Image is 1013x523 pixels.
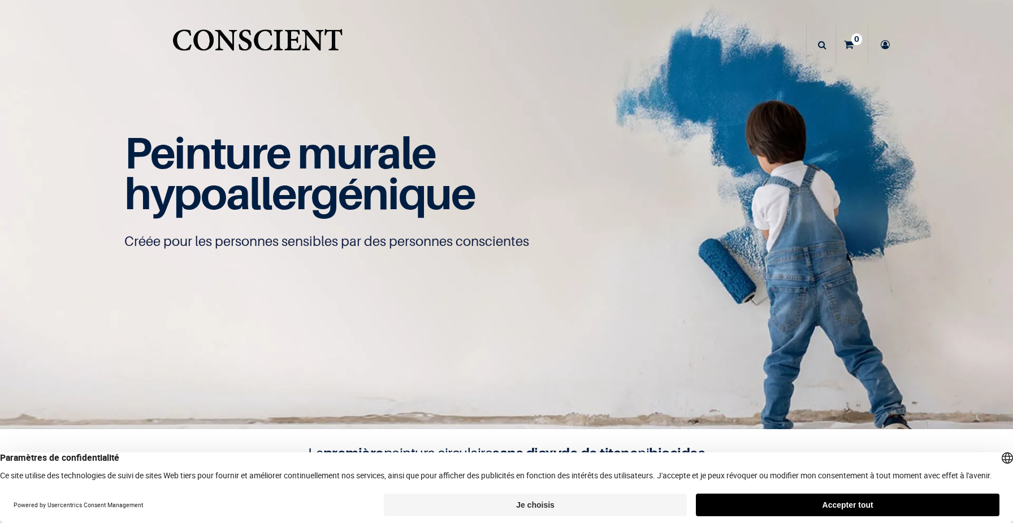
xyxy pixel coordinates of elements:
b: sans dioxyde de titane [492,444,638,462]
p: Créée pour les personnes sensibles par des personnes conscientes [124,232,889,250]
img: Conscient [170,23,345,67]
a: 0 [836,25,868,64]
span: Peinture murale [124,126,436,179]
a: Logo of Conscient [170,23,345,67]
b: première [323,444,384,462]
span: hypoallergénique [124,167,475,219]
h4: La peinture circulaire ni [280,443,733,464]
sup: 0 [851,33,862,45]
b: biocides [649,444,705,462]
